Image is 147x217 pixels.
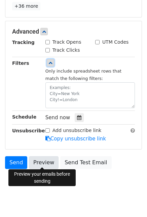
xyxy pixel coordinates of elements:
[45,69,121,81] small: Only include spreadsheet rows that match the following filters:
[113,185,147,217] div: 聊天小组件
[12,40,35,45] strong: Tracking
[12,60,29,66] strong: Filters
[8,169,76,186] div: Preview your emails before sending
[5,156,27,169] a: Send
[102,39,128,46] label: UTM Codes
[52,127,102,134] label: Add unsubscribe link
[45,136,106,142] a: Copy unsubscribe link
[29,156,59,169] a: Preview
[52,39,81,46] label: Track Opens
[60,156,111,169] a: Send Test Email
[12,128,45,133] strong: Unsubscribe
[52,47,80,54] label: Track Clicks
[113,185,147,217] iframe: Chat Widget
[12,28,135,35] h5: Advanced
[45,115,70,121] span: Send now
[12,114,36,120] strong: Schedule
[12,2,40,10] a: +36 more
